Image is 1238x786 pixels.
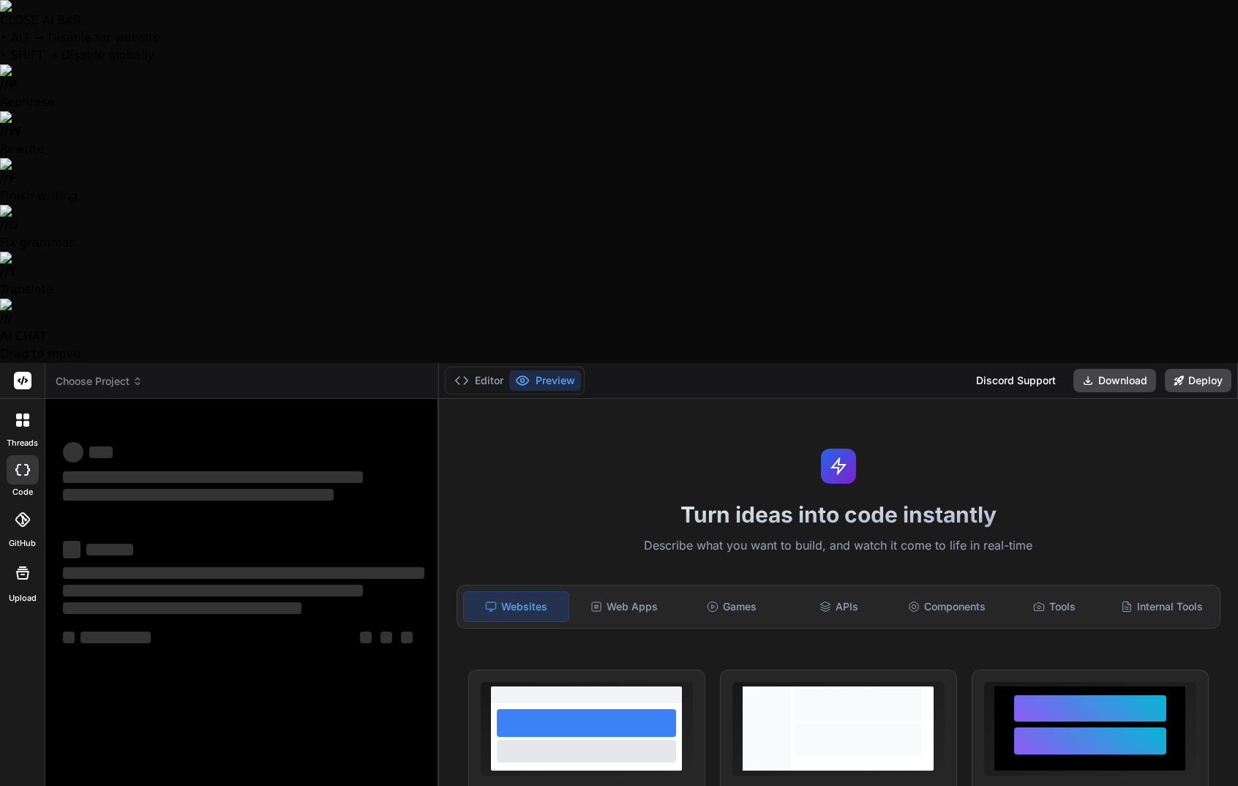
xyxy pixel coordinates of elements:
span: ‌ [380,632,392,643]
div: Games [680,591,784,622]
div: APIs [787,591,892,622]
button: Deploy [1165,369,1231,392]
h1: Turn ideas into code instantly [448,501,1229,528]
label: threads [7,437,38,449]
span: ‌ [63,585,363,596]
div: Discord Support [967,369,1065,392]
label: code [12,486,33,498]
span: ‌ [63,541,80,558]
label: GitHub [9,537,36,550]
span: ‌ [80,632,151,643]
div: Tools [1002,591,1106,622]
div: Internal Tools [1109,591,1214,622]
div: Websites [463,591,569,622]
span: ‌ [63,567,424,579]
span: ‌ [63,442,83,463]
span: ‌ [89,446,113,458]
button: Download [1073,369,1156,392]
span: ‌ [360,632,372,643]
span: ‌ [63,632,75,643]
button: Editor [449,370,509,391]
span: ‌ [63,602,301,614]
span: ‌ [401,632,413,643]
span: Choose Project [56,374,143,389]
label: Upload [9,592,37,605]
span: ‌ [63,471,363,483]
span: ‌ [86,544,133,555]
p: Describe what you want to build, and watch it come to life in real-time [448,536,1229,555]
button: Preview [509,370,581,391]
div: Components [894,591,999,622]
span: ‌ [63,489,334,501]
div: Web Apps [572,591,677,622]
